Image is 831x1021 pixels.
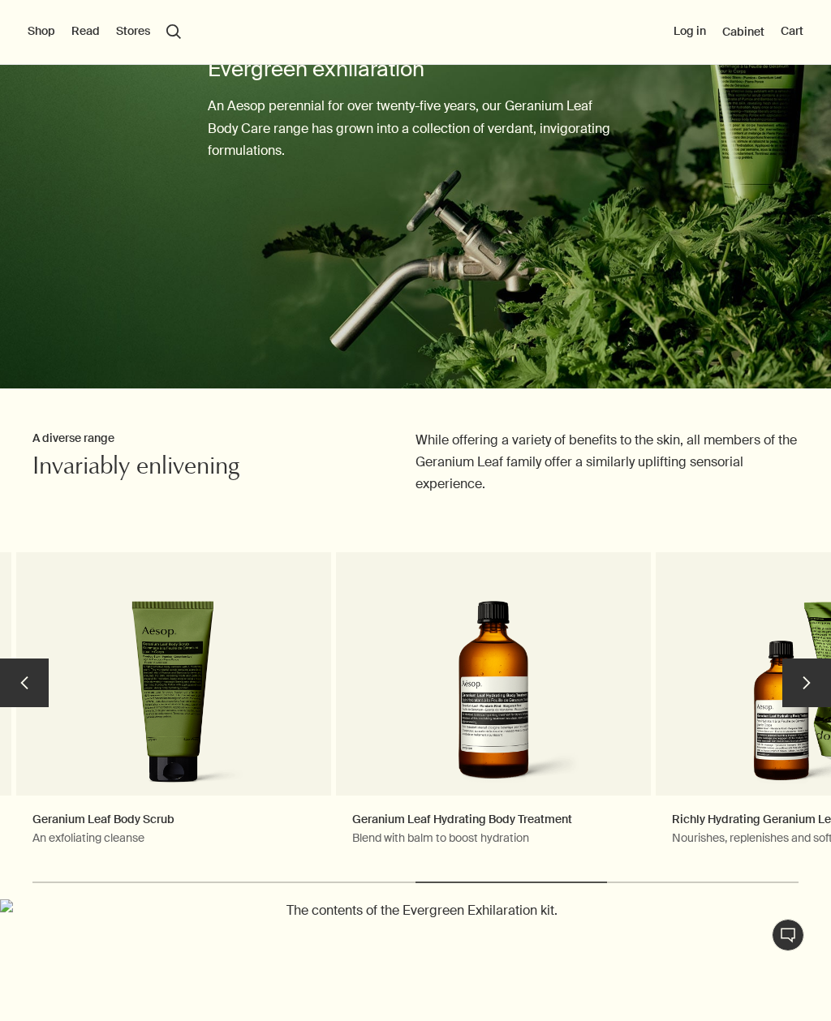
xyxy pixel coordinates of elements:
[782,659,831,707] button: next slide
[32,453,388,485] h2: Invariably enlivening
[415,429,799,495] p: While offering a variety of benefits to the skin, all members of the Geranium Leaf family offer a...
[722,24,764,39] a: Cabinet
[71,24,100,40] button: Read
[208,55,623,84] h1: Evergreen exhilaration
[28,24,55,40] button: Shop
[116,24,150,40] button: Stores
[772,919,804,951] button: Live Assistance
[16,552,331,863] a: Geranium Leaf Body ScrubAn exfoliating cleanseGeranium Leaf Body Scrub in green tube
[674,24,706,40] button: Log in
[166,24,181,39] button: Open search
[781,24,803,40] button: Cart
[336,552,651,863] a: Geranium Leaf Hydrating Body TreatmentBlend with balm to boost hydrationGeranium Leaf Hydrating B...
[32,429,388,448] h3: A diverse range
[208,95,623,161] p: An Aesop perennial for over twenty-five years, our Geranium Leaf Body Care range has grown into a...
